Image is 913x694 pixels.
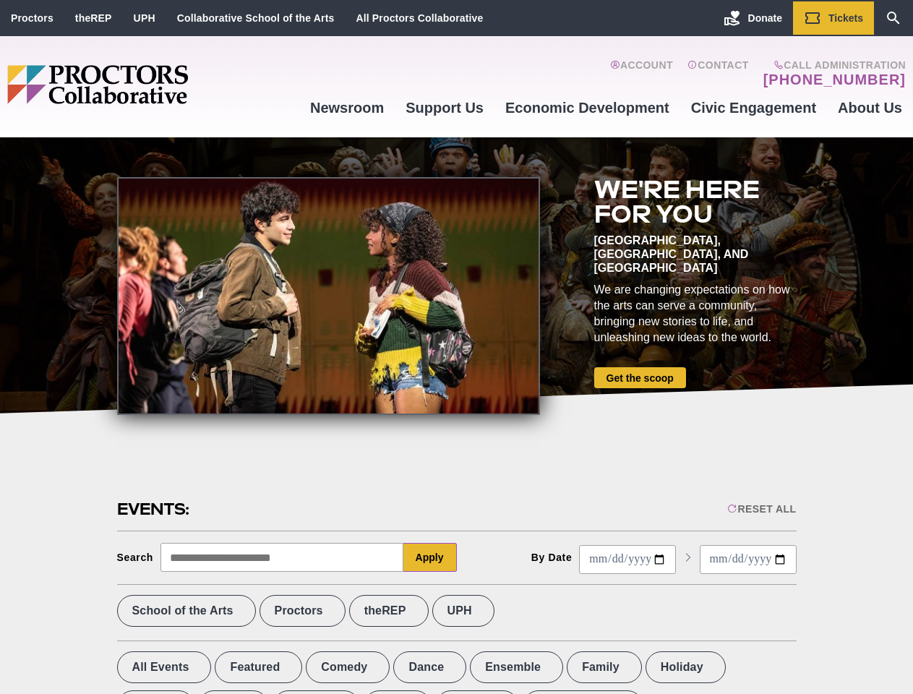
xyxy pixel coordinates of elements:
span: Tickets [828,12,863,24]
label: School of the Arts [117,595,256,627]
a: About Us [827,88,913,127]
a: Search [874,1,913,35]
a: Donate [713,1,793,35]
a: All Proctors Collaborative [356,12,483,24]
a: [PHONE_NUMBER] [763,71,906,88]
span: Donate [748,12,782,24]
label: Ensemble [470,651,563,683]
a: Support Us [395,88,494,127]
div: By Date [531,552,573,563]
h2: We're here for you [594,177,797,226]
span: Call Administration [759,59,906,71]
a: Proctors [11,12,53,24]
a: Contact [687,59,749,88]
h2: Events: [117,498,192,520]
label: Featured [215,651,302,683]
label: theREP [349,595,429,627]
label: Comedy [306,651,390,683]
div: Search [117,552,154,563]
label: Holiday [646,651,726,683]
label: Family [567,651,642,683]
label: All Events [117,651,212,683]
button: Apply [403,543,457,572]
a: Civic Engagement [680,88,827,127]
a: Newsroom [299,88,395,127]
a: Get the scoop [594,367,686,388]
img: Proctors logo [7,65,299,104]
a: Account [610,59,673,88]
div: We are changing expectations on how the arts can serve a community, bringing new stories to life,... [594,282,797,346]
div: [GEOGRAPHIC_DATA], [GEOGRAPHIC_DATA], and [GEOGRAPHIC_DATA] [594,234,797,275]
div: Reset All [727,503,796,515]
a: Collaborative School of the Arts [177,12,335,24]
label: UPH [432,595,494,627]
a: UPH [134,12,155,24]
a: Economic Development [494,88,680,127]
a: theREP [75,12,112,24]
label: Proctors [260,595,346,627]
label: Dance [393,651,466,683]
a: Tickets [793,1,874,35]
